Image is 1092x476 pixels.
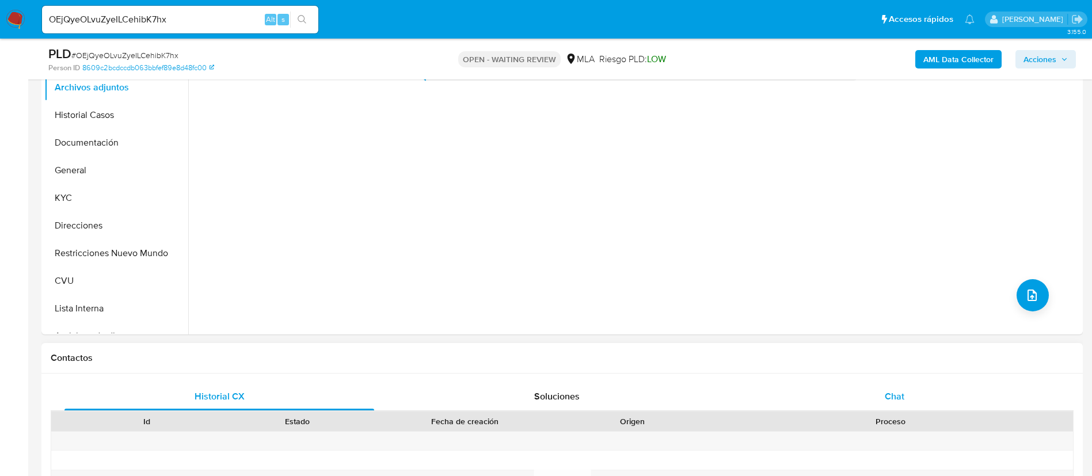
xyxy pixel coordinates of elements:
h1: Contactos [51,352,1074,364]
span: 3.155.0 [1067,27,1086,36]
span: # OEjQyeOLvuZyeILCehibK7hx [71,49,178,61]
a: Notificaciones [965,14,975,24]
button: Restricciones Nuevo Mundo [44,239,188,267]
a: Salir [1071,13,1083,25]
button: KYC [44,184,188,212]
p: OPEN - WAITING REVIEW [458,51,561,67]
p: micaela.pliatskas@mercadolibre.com [1002,14,1067,25]
button: Acciones [1015,50,1076,68]
button: Direcciones [44,212,188,239]
button: upload-file [1017,279,1049,311]
button: Historial Casos [44,101,188,129]
b: PLD [48,44,71,63]
span: Riesgo PLD: [599,53,666,66]
button: Documentación [44,129,188,157]
span: Alt [266,14,275,25]
div: Proceso [716,416,1065,427]
div: Origen [565,416,700,427]
div: MLA [565,53,595,66]
button: Lista Interna [44,295,188,322]
button: Archivos adjuntos [44,74,188,101]
a: 8609c2bcdccdb063bbfef89e8d48fc00 [82,63,214,73]
b: AML Data Collector [923,50,994,68]
span: Accesos rápidos [889,13,953,25]
button: AML Data Collector [915,50,1002,68]
input: Buscar usuario o caso... [42,12,318,27]
b: Person ID [48,63,80,73]
span: s [281,14,285,25]
button: Anticipos de dinero [44,322,188,350]
span: LOW [647,52,666,66]
span: Chat [885,390,904,403]
div: Fecha de creación [381,416,549,427]
div: Id [79,416,214,427]
button: General [44,157,188,184]
div: Estado [230,416,365,427]
span: Historial CX [195,390,245,403]
span: Acciones [1023,50,1056,68]
button: CVU [44,267,188,295]
span: Soluciones [534,390,580,403]
button: search-icon [290,12,314,28]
